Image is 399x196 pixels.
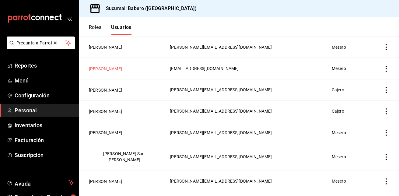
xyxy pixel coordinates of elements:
button: [PERSON_NAME] [89,66,122,72]
button: actions [383,178,389,184]
span: Personal [15,106,74,114]
span: Reportes [15,61,74,70]
button: actions [383,66,389,72]
span: [PERSON_NAME][EMAIL_ADDRESS][DOMAIN_NAME] [170,87,272,92]
a: Pregunta a Parrot AI [4,44,75,51]
span: Mesero [332,45,346,50]
button: actions [383,87,389,93]
button: [PERSON_NAME] [89,130,122,136]
span: Ayuda [15,179,66,186]
span: [EMAIL_ADDRESS][DOMAIN_NAME] [170,66,239,71]
span: Pregunta a Parrot AI [16,40,65,46]
span: Mesero [332,179,346,184]
button: [PERSON_NAME] San [PERSON_NAME] [89,151,159,163]
button: actions [383,108,389,114]
span: [PERSON_NAME][EMAIL_ADDRESS][DOMAIN_NAME] [170,45,272,50]
button: actions [383,44,389,50]
span: Facturación [15,136,74,144]
span: Mesero [332,66,346,71]
button: Usuarios [111,24,131,35]
span: Inventarios [15,121,74,129]
h3: Sucursal: Babero ([GEOGRAPHIC_DATA]) [101,5,197,12]
span: Mesero [332,130,346,135]
button: actions [383,154,389,160]
div: navigation tabs [89,24,131,35]
button: [PERSON_NAME] [89,44,122,50]
span: [PERSON_NAME][EMAIL_ADDRESS][DOMAIN_NAME] [170,154,272,159]
button: Roles [89,24,101,35]
span: [PERSON_NAME][EMAIL_ADDRESS][DOMAIN_NAME] [170,130,272,135]
button: open_drawer_menu [67,16,72,21]
button: [PERSON_NAME] [89,87,122,93]
button: [PERSON_NAME] [89,108,122,114]
span: Configuración [15,91,74,100]
span: Mesero [332,154,346,159]
span: Menú [15,76,74,85]
button: actions [383,130,389,136]
span: [PERSON_NAME][EMAIL_ADDRESS][DOMAIN_NAME] [170,109,272,114]
span: [PERSON_NAME][EMAIL_ADDRESS][DOMAIN_NAME] [170,179,272,184]
span: Cajero [332,109,344,114]
button: [PERSON_NAME] [89,178,122,184]
span: Suscripción [15,151,74,159]
span: Cajero [332,87,344,92]
button: Pregunta a Parrot AI [7,37,75,49]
